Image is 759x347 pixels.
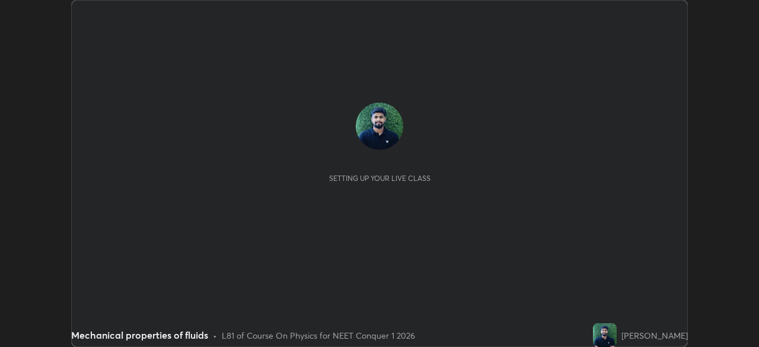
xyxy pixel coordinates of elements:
[593,323,617,347] img: 77ba4126559f4ddba4dd2c35227dad6a.jpg
[213,329,217,342] div: •
[71,328,208,342] div: Mechanical properties of fluids
[621,329,688,342] div: [PERSON_NAME]
[222,329,415,342] div: L81 of Course On Physics for NEET Conquer 1 2026
[356,103,403,150] img: 77ba4126559f4ddba4dd2c35227dad6a.jpg
[329,174,430,183] div: Setting up your live class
